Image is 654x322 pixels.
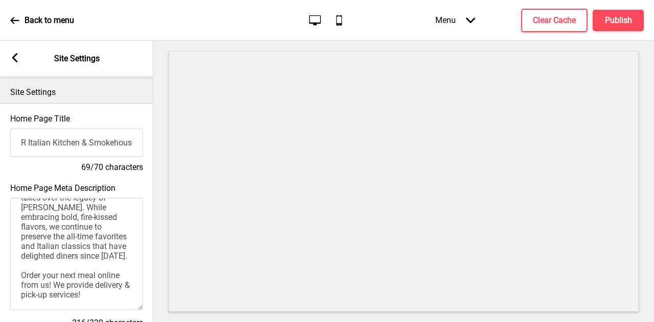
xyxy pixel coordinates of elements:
h4: Clear Cache [533,15,576,26]
a: Back to menu [10,7,74,34]
button: Publish [593,10,644,31]
iframe: To enrich screen reader interactions, please activate Accessibility in Grammarly extension settings [169,51,639,312]
p: Site Settings [54,53,100,64]
p: Back to menu [25,15,74,26]
h4: 69/70 characters [10,162,143,173]
label: Home Page Title [10,114,70,123]
div: Menu [425,5,485,35]
label: Home Page Meta Description [10,183,115,193]
p: Site Settings [10,87,143,98]
button: Clear Cache [521,9,588,32]
h4: Publish [605,15,632,26]
textarea: A new chapter unfolds as R Italian Kitchen & Smokehouse takes over the legacy of [PERSON_NAME]. W... [10,198,143,310]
